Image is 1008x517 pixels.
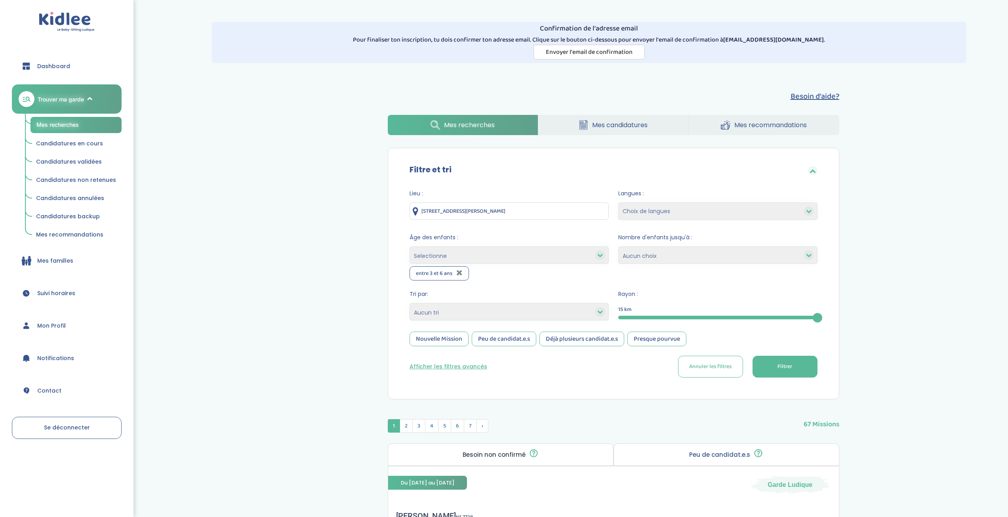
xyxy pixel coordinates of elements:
[410,189,609,198] span: Lieu :
[618,189,817,198] span: Langues :
[777,362,792,371] span: Filtrer
[37,354,74,362] span: Notifications
[538,115,688,135] a: Mes candidatures
[539,332,624,346] div: Déjà plusieurs candidat.e.s
[37,387,61,395] span: Contact
[36,176,116,184] span: Candidatures non retenues
[410,202,609,220] input: Ville ou code postale
[618,290,817,298] span: Rayon :
[388,476,467,490] span: Du [DATE] au [DATE]
[215,25,963,33] h4: Confirmation de l'adresse email
[546,47,633,57] span: Envoyer l'email de confirmation
[36,121,79,128] span: Mes recherches
[410,164,452,176] label: Filtre et tri
[37,257,73,265] span: Mes familles
[689,452,750,458] p: Peu de candidat.e.s
[12,84,122,114] a: Trouver ma garde
[30,117,122,133] a: Mes recherches
[678,356,743,378] button: Annuler les filtres
[30,173,122,188] a: Candidatures non retenues
[44,424,90,431] span: Se déconnecter
[689,362,732,371] span: Annuler les filtres
[30,136,122,151] a: Candidatures en cours
[30,155,122,170] a: Candidatures validées
[38,95,84,103] span: Trouver ma garde
[36,158,102,166] span: Candidatures validées
[410,332,469,346] div: Nouvelle Mission
[472,332,536,346] div: Peu de candidat.e.s
[39,12,95,32] img: logo.svg
[36,212,100,220] span: Candidatures backup
[451,419,464,433] span: 6
[444,120,495,130] span: Mes recherches
[476,419,488,433] span: Suivant »
[30,191,122,206] a: Candidatures annulées
[215,35,963,45] p: Pour finaliser ton inscription, tu dois confirmer ton adresse email. Clique sur le bouton ci-dess...
[12,246,122,275] a: Mes familles
[410,362,487,371] button: Afficher les filtres avancés
[30,209,122,224] a: Candidatures backup
[627,332,686,346] div: Presque pourvue
[12,279,122,307] a: Suivi horaires
[12,344,122,372] a: Notifications
[36,139,103,147] span: Candidatures en cours
[30,227,122,242] a: Mes recommandations
[410,290,609,298] span: Tri par:
[734,120,807,130] span: Mes recommandations
[12,311,122,340] a: Mon Profil
[388,419,400,433] span: 1
[791,90,839,102] button: Besoin d'aide?
[37,289,75,298] span: Suivi horaires
[618,233,817,242] span: Nombre d'enfants jusqu'à :
[12,376,122,405] a: Contact
[12,52,122,80] a: Dashboard
[388,115,538,135] a: Mes recherches
[36,231,103,238] span: Mes recommandations
[592,120,648,130] span: Mes candidatures
[689,115,839,135] a: Mes recommandations
[768,480,812,489] span: Garde Ludique
[12,417,122,439] a: Se déconnecter
[400,419,413,433] span: 2
[438,419,451,433] span: 5
[37,322,66,330] span: Mon Profil
[753,356,817,378] button: Filtrer
[425,419,438,433] span: 4
[804,411,839,430] span: 67 Missions
[534,45,645,59] button: Envoyer l'email de confirmation
[410,233,609,242] span: Âge des enfants :
[412,419,425,433] span: 3
[37,62,70,71] span: Dashboard
[36,194,104,202] span: Candidatures annulées
[464,419,477,433] span: 7
[416,269,452,278] span: entre 3 et 6 ans
[463,452,526,458] p: Besoin non confirmé
[723,35,824,45] strong: [EMAIL_ADDRESS][DOMAIN_NAME]
[618,305,632,314] span: 15 km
